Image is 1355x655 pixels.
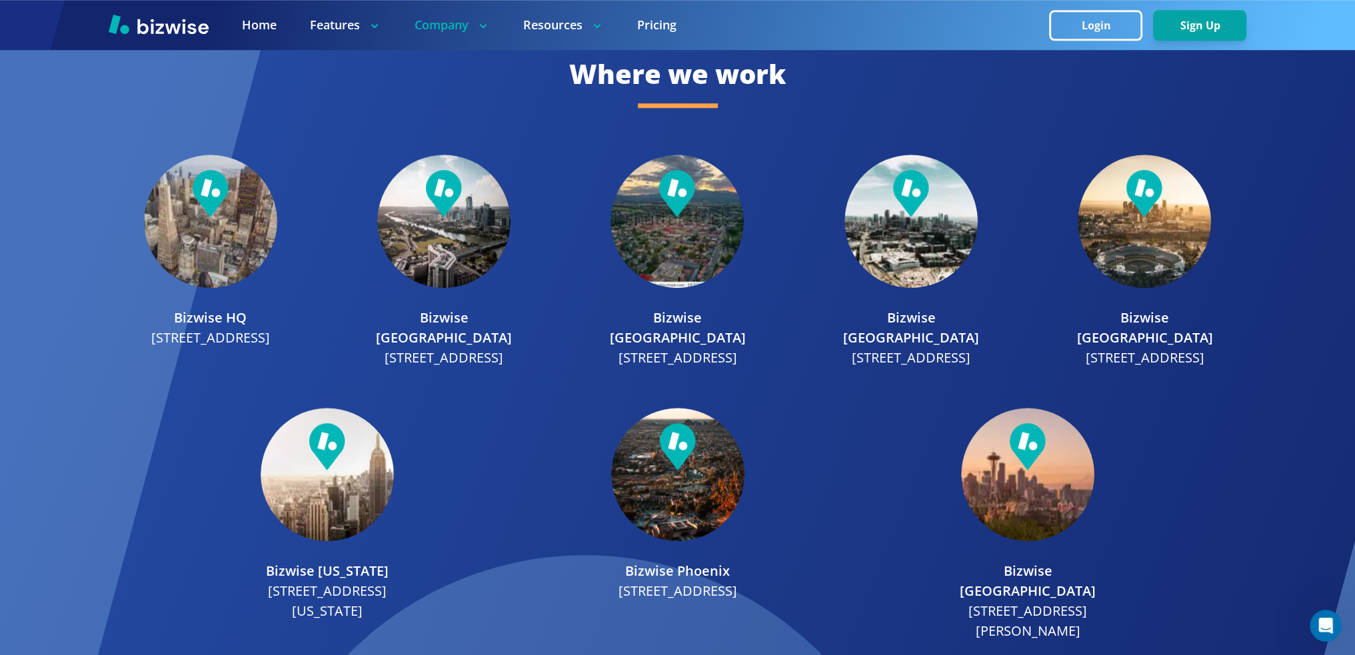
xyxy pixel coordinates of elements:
img: Pin Icon [659,170,695,217]
img: Bizwise office Austin [377,155,511,288]
a: Pricing [637,17,677,33]
img: Bizwise office Seattle [961,408,1094,541]
p: Bizwise [GEOGRAPHIC_DATA] [936,561,1120,601]
p: Bizwise [GEOGRAPHIC_DATA] [586,308,769,348]
p: [STREET_ADDRESS] [1085,348,1204,368]
a: Login [1049,19,1153,32]
p: Features [310,17,381,33]
img: Bizwise office New York City [261,408,394,541]
button: Sign Up [1153,10,1246,41]
p: [STREET_ADDRESS][PERSON_NAME] [936,601,1120,641]
p: [STREET_ADDRESS] [151,328,270,348]
p: [STREET_ADDRESS] [619,581,737,601]
p: Bizwise Phoenix [625,561,730,581]
img: Bizwise Logo [109,14,209,34]
p: Resources [523,17,604,33]
img: Bizwise office Los Angeles [1078,155,1211,288]
p: [STREET_ADDRESS] [852,348,970,368]
img: Bizwise office San Francisco [144,155,277,288]
p: Bizwise [GEOGRAPHIC_DATA] [353,308,536,348]
p: Bizwise HQ [174,308,247,328]
img: Bizwise office Denver [844,155,978,288]
img: Bizwise office Boulder [611,155,744,288]
p: [STREET_ADDRESS] [618,348,736,368]
p: [STREET_ADDRESS] [385,348,503,368]
p: Bizwise [US_STATE] [266,561,389,581]
p: [STREET_ADDRESS][US_STATE] [235,581,419,621]
button: Login [1049,10,1142,41]
img: Pin Icon [426,170,462,217]
img: Bizwise office Phoenix [611,408,744,541]
p: Company [415,17,490,33]
h2: Where we work [109,56,1247,92]
p: Bizwise [GEOGRAPHIC_DATA] [1053,308,1236,348]
iframe: Intercom live chat [1310,610,1342,642]
img: Pin Icon [193,170,229,217]
a: Sign Up [1153,19,1246,32]
img: Pin Icon [660,423,696,470]
img: Pin Icon [893,170,929,217]
img: Pin Icon [1010,423,1046,470]
img: Pin Icon [309,423,345,470]
img: Pin Icon [1126,170,1162,217]
p: Bizwise [GEOGRAPHIC_DATA] [819,308,1002,348]
a: Home [242,17,277,33]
